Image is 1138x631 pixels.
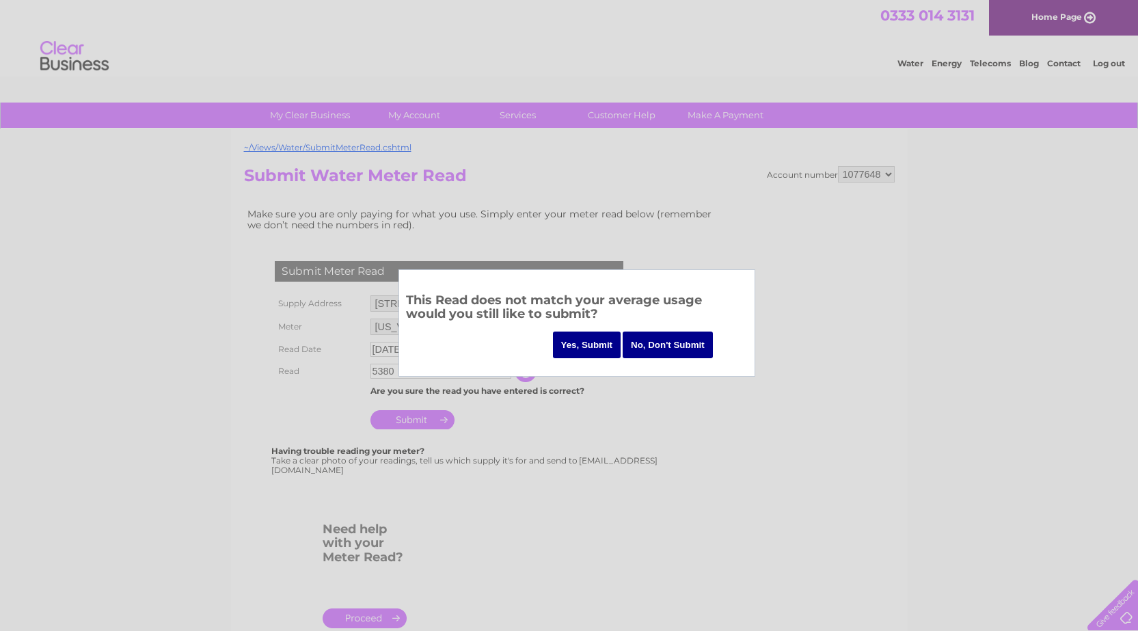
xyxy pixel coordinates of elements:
[1047,58,1081,68] a: Contact
[406,291,748,328] h3: This Read does not match your average usage would you still like to submit?
[880,7,975,24] a: 0333 014 3131
[623,332,713,358] input: No, Don't Submit
[897,58,923,68] a: Water
[1093,58,1125,68] a: Log out
[247,8,893,66] div: Clear Business is a trading name of Verastar Limited (registered in [GEOGRAPHIC_DATA] No. 3667643...
[970,58,1011,68] a: Telecoms
[40,36,109,77] img: logo.png
[932,58,962,68] a: Energy
[1019,58,1039,68] a: Blog
[553,332,621,358] input: Yes, Submit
